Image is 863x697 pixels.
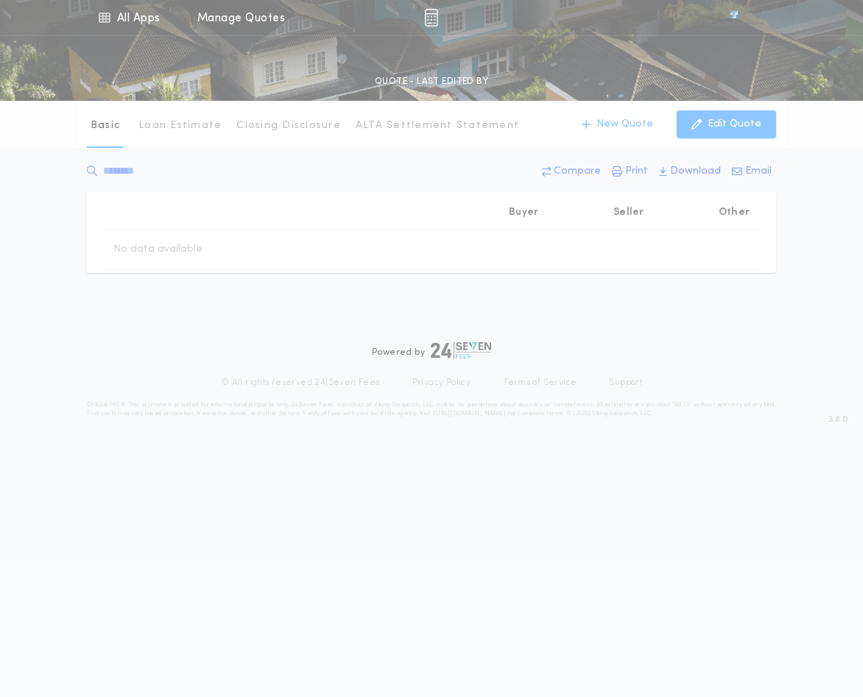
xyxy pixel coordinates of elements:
[567,110,668,138] button: New Quote
[613,205,644,220] p: Seller
[375,74,488,89] p: QUOTE - LAST EDITED BY
[102,230,214,269] td: No data available
[221,377,380,389] p: © All rights reserved. 24|Seven Fees
[87,400,776,418] p: DISCLAIMER: This estimate is provided for informational purposes only. 24|Seven Fees, a product o...
[91,118,120,133] p: Basic
[538,158,605,185] button: Compare
[431,342,491,359] img: logo
[625,164,648,179] p: Print
[828,413,848,426] span: 3.8.0
[433,411,506,417] a: [URL][DOMAIN_NAME]
[236,118,341,133] p: Closing Disclosure
[424,9,438,26] img: img
[607,158,652,185] button: Print
[670,164,721,179] p: Download
[703,10,765,25] img: vs-icon
[509,205,538,220] p: Buyer
[372,342,491,359] div: Powered by
[745,164,772,179] p: Email
[728,158,776,185] button: Email
[596,117,653,132] p: New Quote
[708,117,761,132] p: Edit Quote
[356,118,519,133] p: ALTA Settlement Statement
[554,164,601,179] p: Compare
[677,110,776,138] button: Edit Quote
[609,377,642,389] a: Support
[719,205,750,220] p: Other
[655,158,725,185] button: Download
[503,377,577,389] a: Terms of Service
[138,118,222,133] p: Loan Estimate
[412,377,471,389] a: Privacy Policy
